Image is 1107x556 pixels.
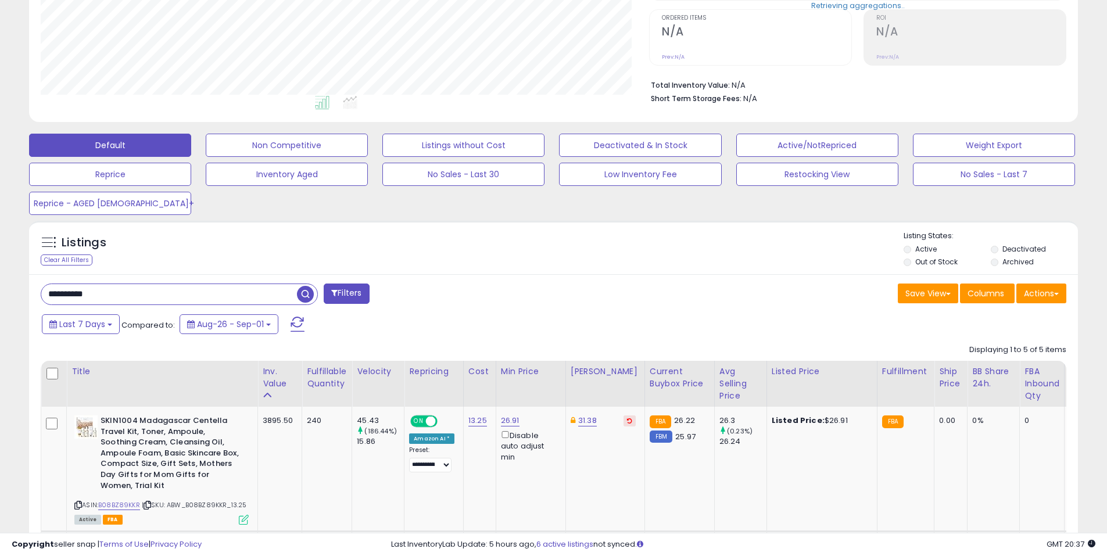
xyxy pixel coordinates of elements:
div: 45.43 [357,415,404,426]
a: 13.25 [468,415,487,426]
div: 240 [307,415,343,426]
button: Low Inventory Fee [559,163,721,186]
div: Velocity [357,365,399,378]
span: Compared to: [121,320,175,331]
h5: Listings [62,235,106,251]
div: BB Share 24h. [972,365,1015,390]
span: 26.22 [674,415,695,426]
button: Deactivated & In Stock [559,134,721,157]
button: No Sales - Last 30 [382,163,544,186]
div: Current Buybox Price [650,365,710,390]
div: 26.3 [719,415,766,426]
button: Actions [1016,284,1066,303]
span: OFF [436,417,454,426]
small: (0.23%) [727,426,753,436]
span: ON [411,417,426,426]
button: Save View [898,284,958,303]
label: Out of Stock [915,257,958,267]
div: Min Price [501,365,561,378]
button: Active/NotRepriced [736,134,898,157]
span: Aug-26 - Sep-01 [197,318,264,330]
button: Columns [960,284,1015,303]
button: Default [29,134,191,157]
div: [PERSON_NAME] [571,365,640,378]
div: 26.24 [719,436,766,447]
div: $26.91 [772,415,868,426]
label: Active [915,244,937,254]
small: FBA [650,415,671,428]
button: Listings without Cost [382,134,544,157]
span: Last 7 Days [59,318,105,330]
div: Title [71,365,253,378]
span: | SKU: ABW_B08BZ89KKR_13.25 [142,500,247,510]
div: 0 [1024,415,1055,426]
div: Fulfillment [882,365,929,378]
a: 26.91 [501,415,520,426]
button: Weight Export [913,134,1075,157]
a: 6 active listings [536,539,593,550]
button: Last 7 Days [42,314,120,334]
span: Columns [968,288,1004,299]
b: Listed Price: [772,415,825,426]
small: FBA [882,415,904,428]
span: 25.97 [675,431,696,442]
strong: Copyright [12,539,54,550]
img: 41cN6PjO9OL._SL40_.jpg [74,415,98,439]
div: Disable auto adjust min [501,429,557,462]
div: 15.86 [357,436,404,447]
button: Reprice - AGED [DEMOGRAPHIC_DATA]+ [29,192,191,215]
div: Preset: [409,446,454,472]
a: B08BZ89KKR [98,500,140,510]
button: No Sales - Last 7 [913,163,1075,186]
span: All listings currently available for purchase on Amazon [74,515,101,525]
span: 2025-09-9 20:37 GMT [1047,539,1095,550]
label: Archived [1002,257,1034,267]
b: SKIN1004 Madagascar Centella Travel Kit, Toner, Ampoule, Soothing Cream, Cleansing Oil, Ampoule F... [101,415,242,494]
button: Aug-26 - Sep-01 [180,314,278,334]
div: Cost [468,365,491,378]
p: Listing States: [904,231,1078,242]
div: FBA inbound Qty [1024,365,1059,402]
label: Deactivated [1002,244,1046,254]
div: Inv. value [263,365,297,390]
div: Displaying 1 to 5 of 5 items [969,345,1066,356]
a: Privacy Policy [151,539,202,550]
button: Reprice [29,163,191,186]
div: 3895.50 [263,415,293,426]
div: 0.00 [939,415,958,426]
button: Inventory Aged [206,163,368,186]
div: Fulfillable Quantity [307,365,347,390]
div: Listed Price [772,365,872,378]
small: (186.44%) [364,426,396,436]
button: Non Competitive [206,134,368,157]
small: FBM [650,431,672,443]
span: FBA [103,515,123,525]
div: Last InventoryLab Update: 5 hours ago, not synced. [391,539,1095,550]
button: Restocking View [736,163,898,186]
div: Avg Selling Price [719,365,762,402]
a: 31.38 [578,415,597,426]
div: seller snap | | [12,539,202,550]
div: 0% [972,415,1011,426]
div: Ship Price [939,365,962,390]
button: Filters [324,284,369,304]
div: Repricing [409,365,458,378]
div: Clear All Filters [41,254,92,266]
a: Terms of Use [99,539,149,550]
div: Amazon AI * [409,433,454,444]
